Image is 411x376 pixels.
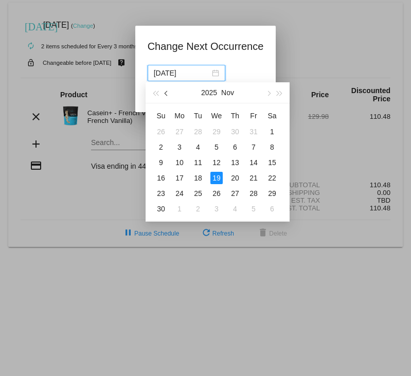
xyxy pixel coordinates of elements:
div: 12 [210,156,223,169]
div: 7 [247,141,260,153]
div: 4 [192,141,204,153]
td: 11/16/2025 [152,170,170,186]
div: 5 [247,203,260,215]
td: 11/11/2025 [189,155,207,170]
td: 10/31/2025 [244,124,263,139]
td: 11/14/2025 [244,155,263,170]
td: 11/13/2025 [226,155,244,170]
div: 13 [229,156,241,169]
div: 30 [229,126,241,138]
div: 28 [247,187,260,200]
th: Wed [207,108,226,124]
div: 2 [155,141,167,153]
td: 11/5/2025 [207,139,226,155]
div: 15 [266,156,278,169]
input: Select date [154,67,210,79]
button: Nov [221,82,234,103]
div: 30 [155,203,167,215]
div: 20 [229,172,241,184]
div: 1 [173,203,186,215]
div: 28 [192,126,204,138]
td: 11/17/2025 [170,170,189,186]
td: 12/1/2025 [170,201,189,217]
div: 27 [229,187,241,200]
td: 11/15/2025 [263,155,281,170]
td: 12/5/2025 [244,201,263,217]
td: 10/29/2025 [207,124,226,139]
button: Next year (Control + right) [274,82,285,103]
div: 31 [247,126,260,138]
div: 10 [173,156,186,169]
td: 11/4/2025 [189,139,207,155]
button: 2025 [201,82,217,103]
td: 11/8/2025 [263,139,281,155]
td: 11/27/2025 [226,186,244,201]
div: 18 [192,172,204,184]
td: 11/3/2025 [170,139,189,155]
div: 19 [210,172,223,184]
div: 11 [192,156,204,169]
div: 6 [266,203,278,215]
th: Tue [189,108,207,124]
div: 14 [247,156,260,169]
td: 10/28/2025 [189,124,207,139]
td: 11/2/2025 [152,139,170,155]
td: 11/25/2025 [189,186,207,201]
div: 22 [266,172,278,184]
td: 12/6/2025 [263,201,281,217]
div: 1 [266,126,278,138]
th: Sat [263,108,281,124]
div: 8 [266,141,278,153]
td: 11/28/2025 [244,186,263,201]
td: 11/26/2025 [207,186,226,201]
td: 11/22/2025 [263,170,281,186]
td: 11/29/2025 [263,186,281,201]
th: Fri [244,108,263,124]
td: 11/30/2025 [152,201,170,217]
td: 11/12/2025 [207,155,226,170]
div: 27 [173,126,186,138]
button: Previous month (PageUp) [161,82,172,103]
div: 2 [192,203,204,215]
div: 4 [229,203,241,215]
td: 11/20/2025 [226,170,244,186]
div: 23 [155,187,167,200]
div: 16 [155,172,167,184]
td: 11/10/2025 [170,155,189,170]
td: 12/2/2025 [189,201,207,217]
td: 10/26/2025 [152,124,170,139]
td: 11/6/2025 [226,139,244,155]
div: 6 [229,141,241,153]
td: 11/19/2025 [207,170,226,186]
td: 11/1/2025 [263,124,281,139]
div: 24 [173,187,186,200]
td: 10/27/2025 [170,124,189,139]
td: 11/23/2025 [152,186,170,201]
div: 25 [192,187,204,200]
div: 3 [210,203,223,215]
div: 21 [247,172,260,184]
div: 26 [155,126,167,138]
div: 3 [173,141,186,153]
td: 10/30/2025 [226,124,244,139]
td: 11/7/2025 [244,139,263,155]
div: 29 [210,126,223,138]
td: 12/3/2025 [207,201,226,217]
div: 5 [210,141,223,153]
button: Last year (Control + left) [150,82,161,103]
div: 17 [173,172,186,184]
div: 26 [210,187,223,200]
td: 11/9/2025 [152,155,170,170]
th: Thu [226,108,244,124]
td: 11/24/2025 [170,186,189,201]
button: Next month (PageDown) [262,82,274,103]
h1: Change Next Occurrence [148,38,264,55]
td: 12/4/2025 [226,201,244,217]
td: 11/21/2025 [244,170,263,186]
div: 9 [155,156,167,169]
th: Mon [170,108,189,124]
div: 29 [266,187,278,200]
th: Sun [152,108,170,124]
td: 11/18/2025 [189,170,207,186]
